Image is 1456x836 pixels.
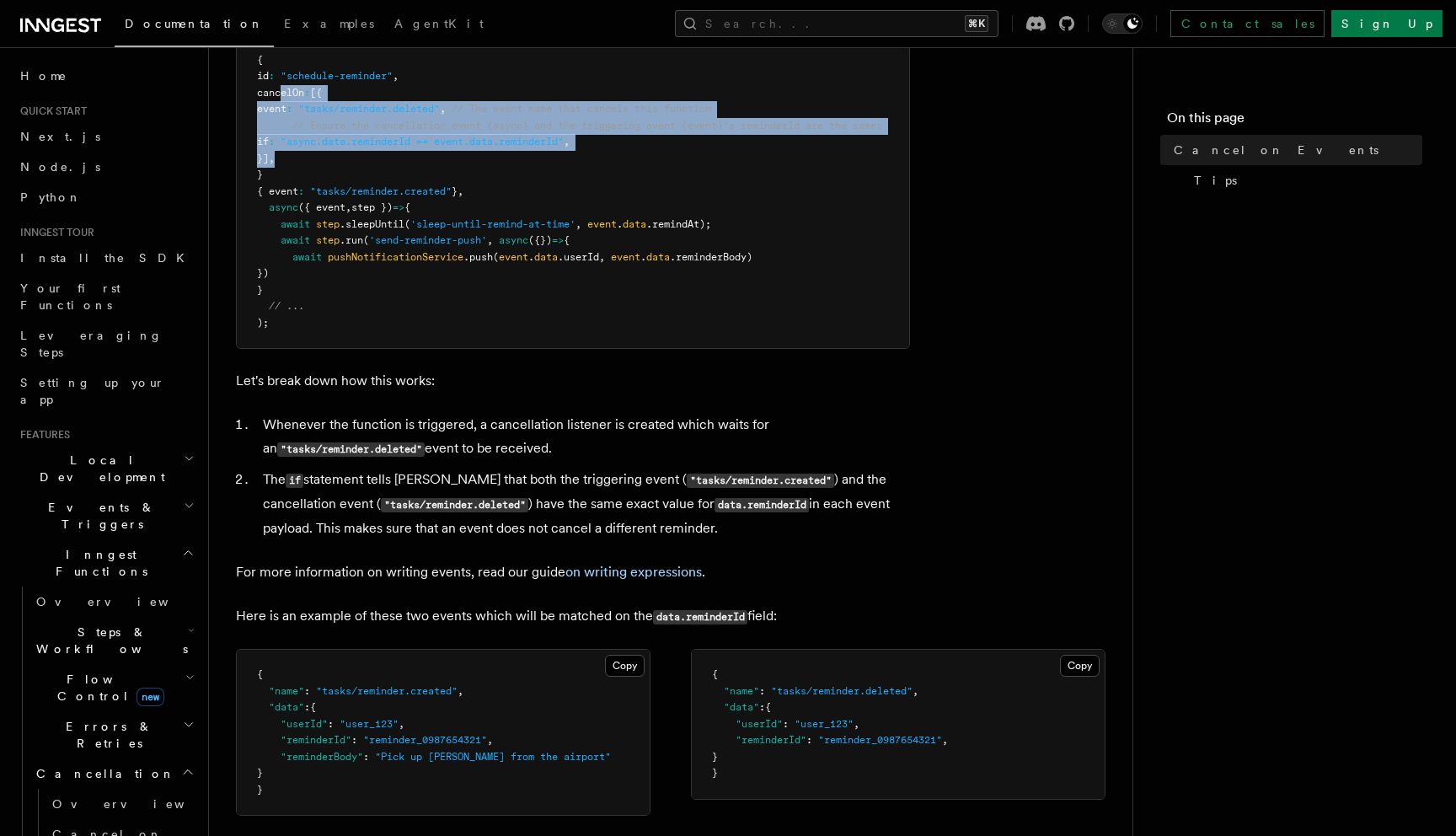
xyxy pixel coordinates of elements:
[463,251,493,263] span: .push
[670,251,752,263] span: .reminderBody)
[528,251,534,263] span: .
[286,103,292,115] span: :
[29,711,198,758] button: Errors & Retries
[257,668,263,680] span: {
[487,234,493,246] span: ,
[440,103,446,115] span: ,
[736,734,806,746] span: "reminderId"
[13,273,198,320] a: Your first Functions
[281,136,564,147] span: "async.data.reminderId == event.data.reminderId"
[257,169,263,180] span: }
[269,136,275,147] span: :
[399,718,404,730] span: ,
[363,234,369,246] span: (
[310,185,452,197] span: "tasks/reminder.created"
[298,185,304,197] span: :
[257,54,263,66] span: {
[45,789,198,819] a: Overview
[587,218,617,230] span: event
[765,701,771,713] span: {
[257,136,269,147] span: if
[274,5,384,46] a: Examples
[257,87,304,99] span: cancelOn
[771,685,913,697] span: "tasks/reminder.deleted"
[715,498,809,512] code: data.reminderId
[795,718,854,730] span: "user_123"
[381,498,528,512] code: "tasks/reminder.deleted"
[394,17,484,30] span: AgentKit
[13,492,198,539] button: Events & Triggers
[13,320,198,367] a: Leveraging Steps
[565,564,702,580] a: on writing expressions
[52,797,226,811] span: Overview
[369,234,487,246] span: 'send-reminder-push'
[1174,142,1378,158] span: Cancel on Events
[783,718,789,730] span: :
[304,685,310,697] span: :
[269,201,298,213] span: async
[806,734,812,746] span: :
[351,734,357,746] span: :
[640,251,646,263] span: .
[257,267,269,279] span: })
[611,251,640,263] span: event
[712,751,718,763] span: }
[13,121,198,152] a: Next.js
[646,218,711,230] span: .remindAt);
[404,201,410,213] span: {
[328,718,334,730] span: :
[13,61,198,91] a: Home
[363,751,369,763] span: :
[310,701,316,713] span: {
[236,369,910,393] p: Let's break down how this works:
[617,218,623,230] span: .
[292,120,882,131] span: // Ensure the cancellation event (async) and the triggering event (event)'s reminderId are the same:
[257,153,269,164] span: }]
[724,701,759,713] span: "data"
[552,234,564,246] span: =>
[257,185,298,197] span: { event
[605,655,645,677] button: Copy
[1060,655,1100,677] button: Copy
[965,15,988,32] kbd: ⌘K
[281,718,328,730] span: "userId"
[854,718,859,730] span: ,
[316,234,340,246] span: step
[29,671,185,705] span: Flow Control
[493,251,499,263] span: (
[818,734,942,746] span: "reminder_0987654321"
[575,218,581,230] span: ,
[13,104,87,118] span: Quick start
[310,87,322,99] span: [{
[29,587,198,617] a: Overview
[328,251,463,263] span: pushNotificationService
[281,751,363,763] span: "reminderBody"
[20,190,82,204] span: Python
[363,734,487,746] span: "reminder_0987654321"
[340,718,399,730] span: "user_123"
[351,201,393,213] span: step })
[20,281,120,312] span: Your first Functions
[724,685,759,697] span: "name"
[125,17,264,30] span: Documentation
[410,218,575,230] span: 'sleep-until-remind-at-time'
[13,452,184,485] span: Local Development
[13,546,182,580] span: Inngest Functions
[20,160,100,174] span: Node.js
[13,226,94,239] span: Inngest tour
[759,701,765,713] span: :
[393,70,399,82] span: ,
[534,251,558,263] span: data
[281,218,310,230] span: await
[236,604,910,629] p: Here is an example of these two events which will be matched on the field:
[257,70,269,82] span: id
[281,734,351,746] span: "reminderId"
[269,153,275,164] span: ,
[564,234,570,246] span: {
[1167,108,1422,135] h4: On this page
[942,734,948,746] span: ,
[528,234,552,246] span: ({})
[29,765,175,782] span: Cancellation
[258,413,910,461] li: Whenever the function is triggered, a cancellation listener is created which waits for an event t...
[29,617,198,664] button: Steps & Workflows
